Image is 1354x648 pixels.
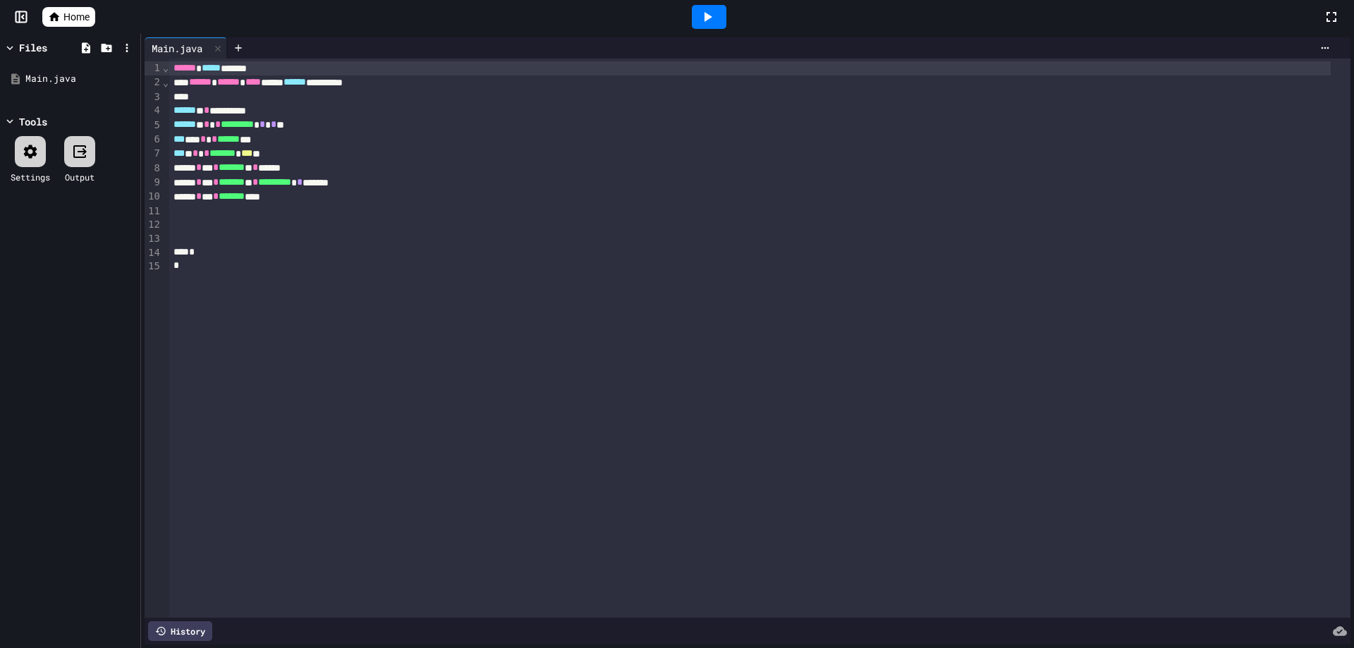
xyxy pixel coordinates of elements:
div: 6 [145,133,162,147]
div: 9 [145,176,162,190]
div: 13 [145,232,162,246]
div: 7 [145,147,162,161]
div: Files [19,40,47,55]
div: Output [65,171,94,183]
div: 4 [145,104,162,118]
div: 10 [145,190,162,204]
div: Main.java [145,37,227,59]
div: Main.java [25,72,135,86]
span: Fold line [162,62,169,73]
div: 8 [145,161,162,176]
div: 12 [145,218,162,232]
span: Fold line [162,77,169,88]
span: Home [63,10,90,24]
div: History [148,621,212,641]
div: 15 [145,259,162,274]
div: 3 [145,90,162,104]
div: Settings [11,171,50,183]
div: 11 [145,204,162,219]
div: 5 [145,118,162,133]
a: Home [42,7,95,27]
div: 14 [145,246,162,260]
div: Tools [19,114,47,129]
div: 1 [145,61,162,75]
div: Main.java [145,41,209,56]
div: 2 [145,75,162,90]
